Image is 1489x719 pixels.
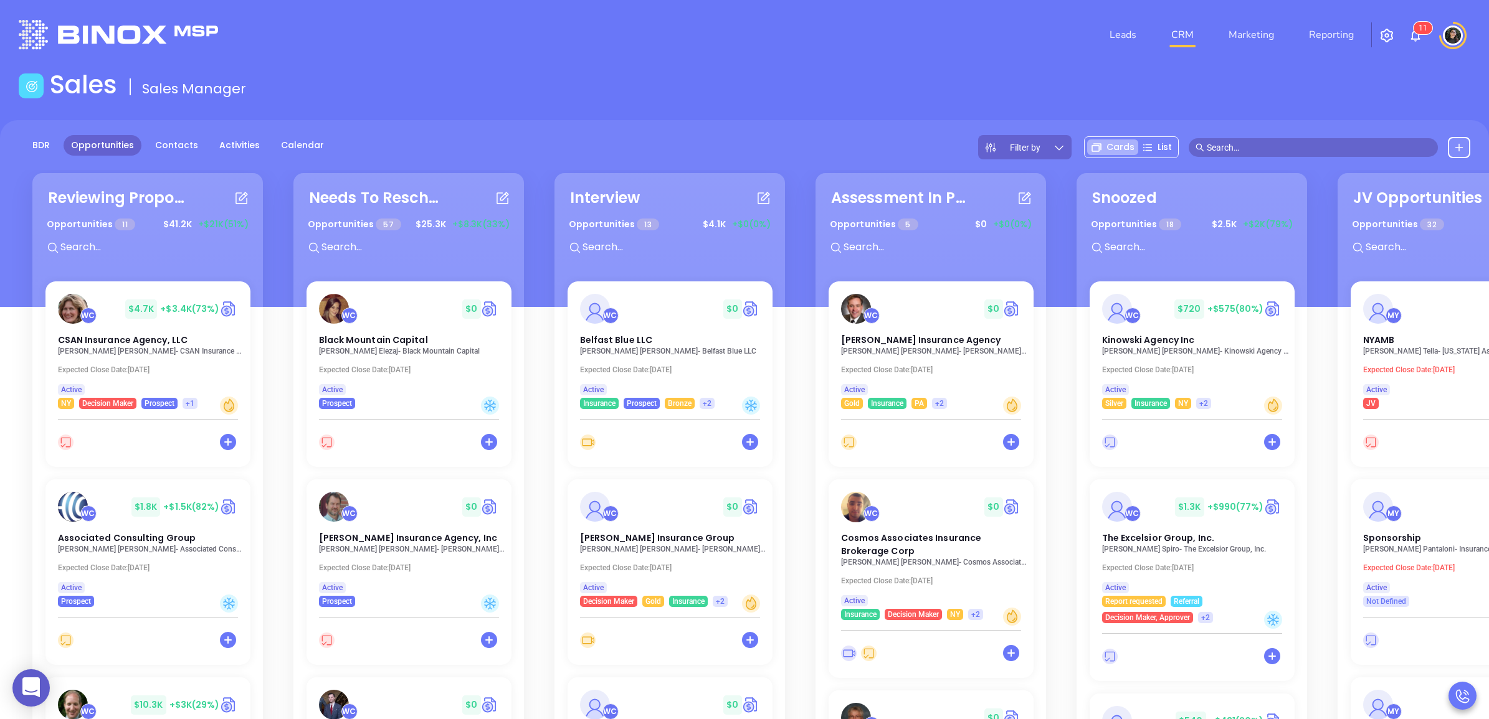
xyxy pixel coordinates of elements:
[583,383,604,397] span: Active
[220,497,238,516] a: Quote
[58,347,245,355] p: Jennifer Petersen-Kreatsoulas - CSAN Insurance Agency, LLC
[723,695,741,715] span: $ 0
[844,608,877,621] span: Insurance
[1264,397,1282,415] div: Warm
[47,213,135,236] p: Opportunities
[732,218,771,231] span: +$0 (0%)
[80,308,97,324] div: Walter Contreras
[1207,303,1264,315] span: +$575 (80%)
[1102,492,1132,522] img: The Excelsior Group, Inc.
[1125,505,1141,522] div: Walter Contreras
[888,608,939,621] span: Decision Maker
[1138,139,1176,155] div: List
[1264,299,1282,318] a: Quote
[1105,397,1123,410] span: Silver
[1105,581,1126,594] span: Active
[341,505,358,522] div: Walter Contreras
[274,135,331,156] a: Calendar
[1010,143,1040,152] span: Filter by
[972,215,990,234] span: $ 0
[841,532,982,557] span: Cosmos Associates Insurance Brokerage Corp
[1090,281,1295,409] a: profileWalter Contreras$720+$575(80%)Circle dollarKinowski Agency Inc[PERSON_NAME] [PERSON_NAME]-...
[1092,187,1157,209] div: Snoozed
[871,397,903,410] span: Insurance
[212,135,267,156] a: Activities
[481,299,499,318] a: Quote
[220,397,238,415] div: Warm
[742,695,760,714] a: Quote
[142,79,246,98] span: Sales Manager
[131,497,161,517] span: $ 1.8K
[462,695,480,715] span: $ 0
[61,581,82,594] span: Active
[220,695,238,714] a: Quote
[723,497,741,517] span: $ 0
[48,187,185,209] div: Reviewing Proposal
[568,479,773,607] a: profileWalter Contreras$0Circle dollar[PERSON_NAME] Insurance Group[PERSON_NAME] [PERSON_NAME]- [...
[58,532,196,544] span: Associated Consulting Group
[1420,219,1444,230] span: 32
[1087,139,1138,155] div: Cards
[160,303,219,315] span: +$3.4K (73%)
[742,497,760,516] img: Quote
[841,294,871,324] img: Lawton Insurance Agency
[319,563,506,572] p: Expected Close Date: [DATE]
[1159,219,1181,230] span: 18
[602,505,619,522] div: Walter Contreras
[163,500,219,513] span: +$1.5K (82%)
[703,397,711,410] span: +2
[1102,545,1289,553] p: David Spiro - The Excelsior Group, Inc.
[1003,299,1021,318] img: Quote
[1363,532,1422,544] span: Sponsorship
[481,695,499,714] img: Quote
[1207,141,1431,154] input: Search…
[220,299,238,318] img: Quote
[322,383,343,397] span: Active
[569,213,659,236] p: Opportunities
[672,594,705,608] span: Insurance
[481,497,499,516] img: Quote
[841,492,871,522] img: Cosmos Associates Insurance Brokerage Corp
[1003,497,1021,516] a: Quote
[1363,334,1395,346] span: NYAMB
[376,219,401,230] span: 57
[412,215,449,234] span: $ 25.3K
[1102,365,1289,374] p: Expected Close Date: [DATE]
[1366,383,1387,397] span: Active
[580,294,610,324] img: Belfast Blue LLC
[841,576,1028,585] p: Expected Close Date: [DATE]
[1363,294,1393,324] img: NYAMB
[1102,334,1195,346] span: Kinowski Agency Inc
[58,545,245,553] p: Stephen Demaria - Associated Consulting Group
[319,334,428,346] span: Black Mountain Capital
[935,397,944,410] span: +2
[186,397,194,410] span: +1
[45,281,250,409] a: profileWalter Contreras$4.7K+$3.4K(73%)Circle dollarCSAN Insurance Agency, LLC[PERSON_NAME] [PERS...
[841,347,1028,355] p: Brad Lawton - Lawton Insurance Agency
[993,218,1032,231] span: +$0 (0%)
[580,492,610,522] img: Anderson Insurance Group
[1304,22,1359,47] a: Reporting
[58,492,88,522] img: Associated Consulting Group
[1201,611,1210,624] span: +2
[841,558,1028,566] p: John R Papazoglou - Cosmos Associates Insurance Brokerage Corp
[320,239,507,255] input: Search...
[19,20,218,49] img: logo
[1264,497,1282,516] img: Quote
[80,505,97,522] div: Walter Contreras
[742,397,760,415] div: Cold
[322,397,352,410] span: Prospect
[1264,611,1282,629] div: Cold
[1174,299,1204,319] span: $ 720
[1105,22,1141,47] a: Leads
[319,492,349,522] img: Dougherty Insurance Agency, Inc
[950,608,960,621] span: NY
[169,698,220,711] span: +$3K (29%)
[1135,397,1167,410] span: Insurance
[160,215,195,234] span: $ 41.2K
[841,365,1028,374] p: Expected Close Date: [DATE]
[58,294,88,324] img: CSAN Insurance Agency, LLC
